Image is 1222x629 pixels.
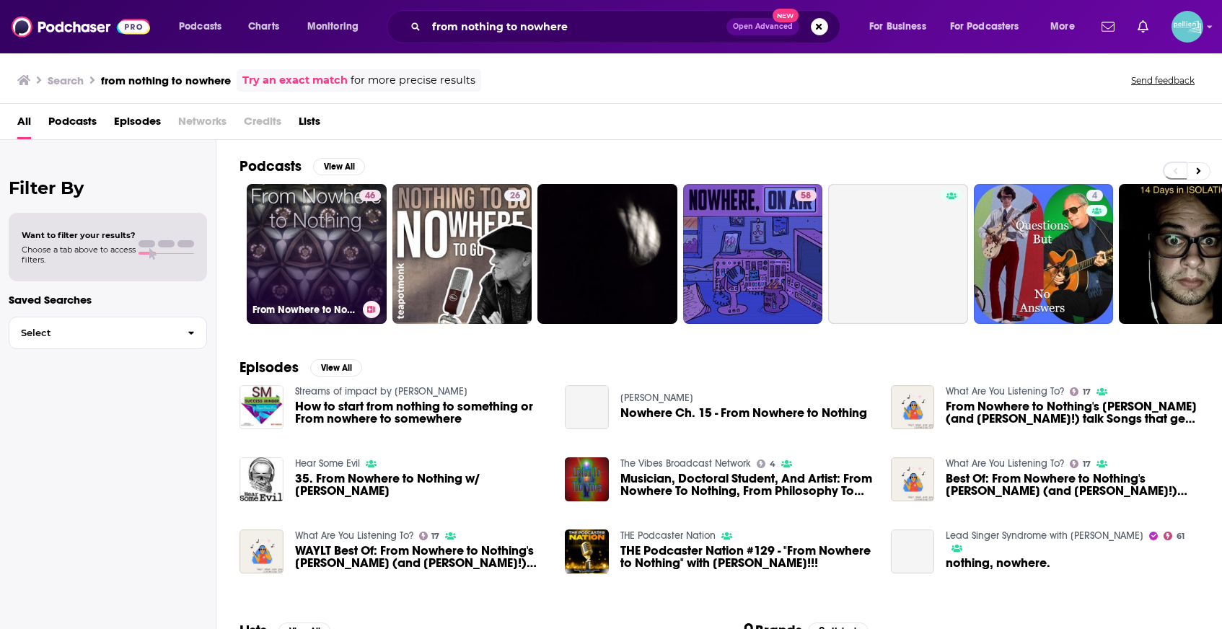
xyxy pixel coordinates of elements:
[770,461,775,467] span: 4
[239,157,302,175] h2: Podcasts
[22,245,136,265] span: Choose a tab above to access filters.
[426,15,726,38] input: Search podcasts, credits, & more...
[1086,190,1103,201] a: 4
[859,15,944,38] button: open menu
[400,10,854,43] div: Search podcasts, credits, & more...
[17,110,31,139] a: All
[946,472,1199,497] a: Best Of: From Nowhere to Nothing's Joel Bouchard (and Jenn!) talk Songs that get them Thinking
[1096,14,1120,39] a: Show notifications dropdown
[299,110,320,139] a: Lists
[365,189,375,203] span: 46
[114,110,161,139] a: Episodes
[565,385,609,429] a: Nowhere Ch. 15 - From Nowhere to Nothing
[620,457,751,470] a: The Vibes Broadcast Network
[891,457,935,501] a: Best Of: From Nowhere to Nothing's Joel Bouchard (and Jenn!) talk Songs that get them Thinking
[726,18,799,35] button: Open AdvancedNew
[1092,189,1097,203] span: 4
[974,184,1114,324] a: 4
[244,110,281,139] span: Credits
[1172,11,1203,43] span: Logged in as JessicaPellien
[295,472,548,497] span: 35. From Nowhere to Nothing w/ [PERSON_NAME]
[295,385,467,397] a: Streams of impact by KT Joshua
[392,184,532,324] a: 26
[310,359,362,377] button: View All
[12,13,150,40] a: Podchaser - Follow, Share and Rate Podcasts
[757,459,775,468] a: 4
[9,177,207,198] h2: Filter By
[565,529,609,573] a: THE Podcaster Nation #129 - "From Nowhere to Nothing" with Joel Bouchard!!!
[1040,15,1093,38] button: open menu
[1164,532,1184,540] a: 61
[683,184,823,324] a: 58
[239,359,362,377] a: EpisodesView All
[359,190,381,201] a: 46
[239,457,283,501] img: 35. From Nowhere to Nothing w/ Joel Bouchard
[1132,14,1154,39] a: Show notifications dropdown
[869,17,926,37] span: For Business
[946,400,1199,425] span: From Nowhere to Nothing's [PERSON_NAME] (and [PERSON_NAME]!) talk Songs that get them Thinking
[1177,533,1184,540] span: 61
[1127,74,1199,87] button: Send feedback
[620,407,867,419] a: Nowhere Ch. 15 - From Nowhere to Nothing
[950,17,1019,37] span: For Podcasters
[1172,11,1203,43] button: Show profile menu
[9,317,207,349] button: Select
[178,110,227,139] span: Networks
[946,529,1143,542] a: Lead Singer Syndrome with Shane Told
[510,189,520,203] span: 26
[248,17,279,37] span: Charts
[239,15,288,38] a: Charts
[1050,17,1075,37] span: More
[1172,11,1203,43] img: User Profile
[946,457,1064,470] a: What Are You Listening To?
[801,189,811,203] span: 58
[252,304,357,316] h3: From Nowhere to Nothing
[22,230,136,240] span: Want to filter your results?
[733,23,793,30] span: Open Advanced
[941,15,1040,38] button: open menu
[9,328,176,338] span: Select
[239,359,299,377] h2: Episodes
[620,392,693,404] a: Patrick E. McLean
[9,293,207,307] p: Saved Searches
[179,17,221,37] span: Podcasts
[620,472,874,497] a: Musician, Doctoral Student, And Artist: From Nowhere To Nothing, From Philosophy To Podcasting
[620,545,874,569] span: THE Podcaster Nation #129 - "From Nowhere to Nothing" with [PERSON_NAME]!!!
[946,472,1199,497] span: Best Of: From Nowhere to Nothing's [PERSON_NAME] (and [PERSON_NAME]!) talk Songs that get them Th...
[169,15,240,38] button: open menu
[239,529,283,573] img: WAYLT Best Of: From Nowhere to Nothing's Joel Bouchard (and Jenn!) talk Songs that get them Thinking
[1083,389,1091,395] span: 17
[242,72,348,89] a: Try an exact match
[891,385,935,429] img: From Nowhere to Nothing's Joel Bouchard (and Jenn!) talk Songs that get them Thinking
[1083,461,1091,467] span: 17
[946,557,1050,569] a: nothing, nowhere.
[946,400,1199,425] a: From Nowhere to Nothing's Joel Bouchard (and Jenn!) talk Songs that get them Thinking
[620,545,874,569] a: THE Podcaster Nation #129 - "From Nowhere to Nothing" with Joel Bouchard!!!
[295,457,360,470] a: Hear Some Evil
[313,158,365,175] button: View All
[565,457,609,501] img: Musician, Doctoral Student, And Artist: From Nowhere To Nothing, From Philosophy To Podcasting
[419,532,440,540] a: 17
[297,15,377,38] button: open menu
[239,385,283,429] img: How to start from nothing to something or From nowhere to somewhere
[773,9,799,22] span: New
[48,110,97,139] a: Podcasts
[891,529,935,573] a: nothing, nowhere.
[946,385,1064,397] a: What Are You Listening To?
[295,400,548,425] a: How to start from nothing to something or From nowhere to somewhere
[620,529,716,542] a: THE Podcaster Nation
[795,190,817,201] a: 58
[247,184,387,324] a: 46From Nowhere to Nothing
